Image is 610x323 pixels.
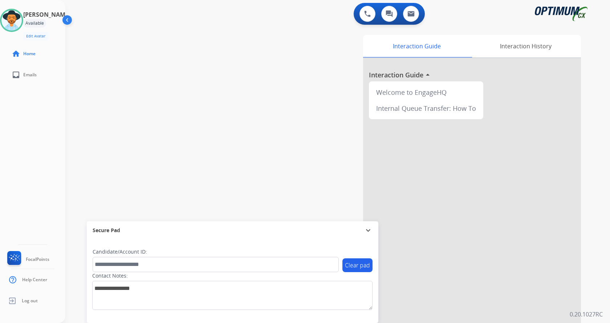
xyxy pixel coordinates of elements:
div: Welcome to EngageHQ [372,84,480,100]
label: Candidate/Account ID: [93,248,147,255]
h3: [PERSON_NAME] [23,10,70,19]
div: Internal Queue Transfer: How To [372,100,480,116]
mat-icon: expand_more [364,226,373,235]
button: Edit Avatar [23,32,48,40]
div: Interaction History [470,35,581,57]
span: Home [23,51,36,57]
mat-icon: inbox [12,70,20,79]
a: FocalPoints [6,251,49,268]
div: Available [23,19,46,28]
span: FocalPoints [26,257,49,262]
mat-icon: home [12,49,20,58]
span: Secure Pad [93,227,120,234]
span: Help Center [22,277,47,283]
label: Contact Notes: [92,272,128,279]
span: Log out [22,298,38,304]
div: Interaction Guide [363,35,470,57]
p: 0.20.1027RC [570,310,603,319]
button: Clear pad [342,258,373,272]
span: Emails [23,72,37,78]
img: avatar [1,10,22,31]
